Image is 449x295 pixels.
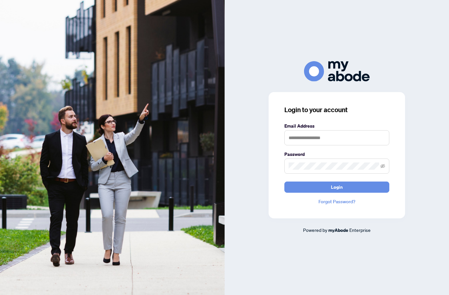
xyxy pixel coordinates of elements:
[284,122,389,130] label: Email Address
[303,227,327,233] span: Powered by
[328,227,348,234] a: myAbode
[284,198,389,205] a: Forgot Password?
[284,105,389,114] h3: Login to your account
[380,164,385,168] span: eye-invisible
[284,182,389,193] button: Login
[304,61,370,81] img: ma-logo
[349,227,371,233] span: Enterprise
[284,151,389,158] label: Password
[331,182,343,192] span: Login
